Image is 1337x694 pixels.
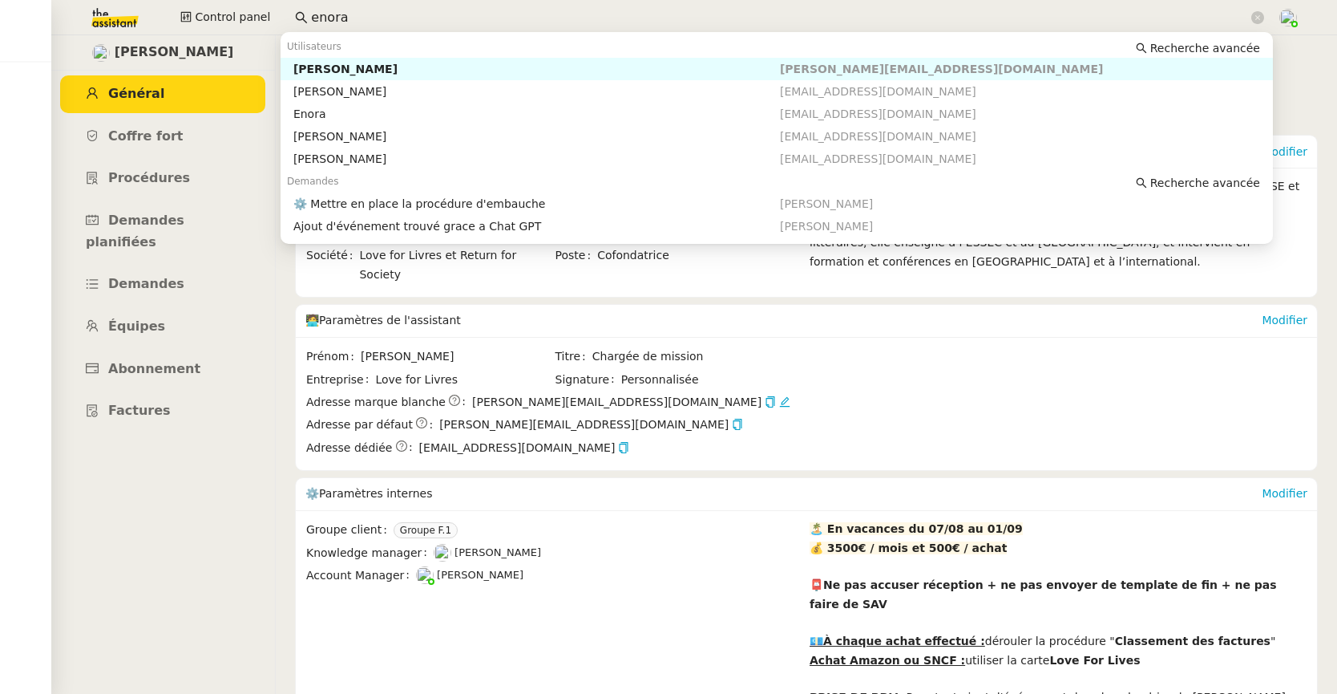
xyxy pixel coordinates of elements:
[293,129,780,144] div: [PERSON_NAME]
[306,371,375,389] span: Entreprise
[1150,40,1260,56] span: Recherche avancée
[108,276,184,291] span: Demandes
[306,246,359,284] span: Société
[293,219,780,233] div: Ajout d'événement trouvé grace a Chat GPT
[434,544,451,562] img: users%2FyQfMwtYgTqhRP2YHWHmG2s2LYaD3%2Favatar%2Fprofile-pic.png
[293,84,780,99] div: [PERSON_NAME]
[60,266,265,303] a: Demandes
[1262,487,1307,500] a: Modifier
[305,305,1262,337] div: 🧑‍💻
[287,41,341,52] span: Utilisateurs
[306,416,413,434] span: Adresse par défaut
[287,176,339,187] span: Demandes
[810,542,1007,554] strong: 💰 3500€ / mois et 500€ / achat
[419,439,630,457] span: [EMAIL_ADDRESS][DOMAIN_NAME]
[306,393,446,412] span: Adresse marque blanche
[306,439,392,457] span: Adresse dédiée
[780,130,976,143] span: [EMAIL_ADDRESS][DOMAIN_NAME]
[60,308,265,346] a: Équipes
[108,128,184,144] span: Coffre fort
[810,651,1307,670] div: utiliser la carte
[810,654,965,667] u: Achat Amazon ou SNCF :
[1279,9,1297,26] img: users%2FNTfmycKsCFdqp6LX6USf2FmuPJo2%2Favatar%2Fprofile-pic%20(1).png
[810,635,985,647] u: 💶À chaque achat effectué :
[1262,145,1307,158] a: Modifier
[810,578,1277,610] strong: 📮Ne pas accuser réception + ne pas envoyer de template de fin + ne pas faire de SAV
[555,246,598,265] span: Poste
[810,522,1023,535] strong: 🏝️﻿ En vacances du 07/08 au 01/09
[92,44,110,62] img: users%2FtFhOaBya8rNVU5KG7br7ns1BCvi2%2Favatar%2Faa8c47da-ee6c-4101-9e7d-730f2e64f978
[780,197,873,210] span: [PERSON_NAME]
[1115,635,1270,647] strong: Classement des factures
[60,118,265,156] a: Coffre fort
[375,371,553,389] span: Love for Livres
[810,632,1307,651] div: dérouler la procédure " "
[293,197,780,211] div: ⚙️ Mettre en place la procédure d'embauche
[1150,175,1260,191] span: Recherche avancée
[416,566,434,584] img: users%2FNTfmycKsCFdqp6LX6USf2FmuPJo2%2Favatar%2Fprofile-pic%20(1).png
[439,416,743,434] span: [PERSON_NAME][EMAIL_ADDRESS][DOMAIN_NAME]
[780,85,976,98] span: [EMAIL_ADDRESS][DOMAIN_NAME]
[293,107,780,121] div: Enora
[472,393,761,412] span: [PERSON_NAME][EMAIL_ADDRESS][DOMAIN_NAME]
[437,569,523,581] span: [PERSON_NAME]
[361,347,553,366] span: [PERSON_NAME]
[621,371,699,389] span: Personnalisée
[1049,654,1140,667] strong: Love For Lives
[780,152,976,165] span: [EMAIL_ADDRESS][DOMAIN_NAME]
[359,246,553,284] span: Love for Livres et Return for Society
[108,403,171,418] span: Factures
[115,42,234,63] span: [PERSON_NAME]
[305,478,1262,510] div: ⚙️
[108,86,164,101] span: Général
[311,7,1248,29] input: Rechercher
[195,8,270,26] span: Control panel
[86,213,184,250] span: Demandes planifiées
[394,522,458,538] nz-tag: Groupe F.1
[293,62,780,76] div: [PERSON_NAME]
[454,546,541,558] span: [PERSON_NAME]
[60,75,265,113] a: Général
[780,220,873,233] span: [PERSON_NAME]
[171,6,280,29] button: Control panel
[306,566,416,585] span: Account Manager
[60,202,265,261] a: Demandes planifiées
[780,108,976,120] span: [EMAIL_ADDRESS][DOMAIN_NAME]
[108,319,165,334] span: Équipes
[555,371,621,389] span: Signature
[555,347,592,366] span: Titre
[306,521,394,539] span: Groupe client
[780,63,1103,75] span: [PERSON_NAME][EMAIL_ADDRESS][DOMAIN_NAME]
[108,361,200,376] span: Abonnement
[319,487,432,500] span: Paramètres internes
[306,347,361,366] span: Prénom
[108,170,190,185] span: Procédures
[60,160,265,197] a: Procédures
[319,314,461,327] span: Paramètres de l'assistant
[1262,314,1307,327] a: Modifier
[592,347,802,366] span: Chargée de mission
[597,246,802,265] span: Cofondatrice
[293,152,780,166] div: [PERSON_NAME]
[306,544,434,562] span: Knowledge manager
[60,351,265,388] a: Abonnement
